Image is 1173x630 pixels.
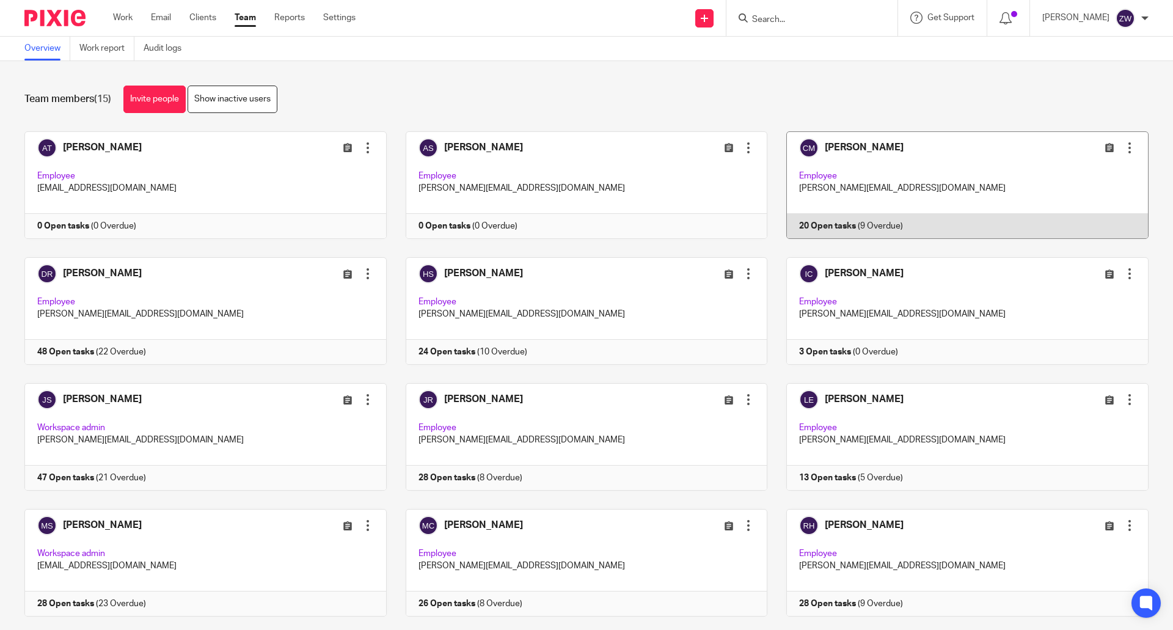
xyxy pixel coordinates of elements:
[751,15,861,26] input: Search
[1042,12,1109,24] p: [PERSON_NAME]
[79,37,134,60] a: Work report
[94,94,111,104] span: (15)
[235,12,256,24] a: Team
[927,13,974,22] span: Get Support
[1116,9,1135,28] img: svg%3E
[24,10,86,26] img: Pixie
[24,37,70,60] a: Overview
[123,86,186,113] a: Invite people
[189,12,216,24] a: Clients
[274,12,305,24] a: Reports
[188,86,277,113] a: Show inactive users
[113,12,133,24] a: Work
[144,37,191,60] a: Audit logs
[323,12,356,24] a: Settings
[151,12,171,24] a: Email
[24,93,111,106] h1: Team members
